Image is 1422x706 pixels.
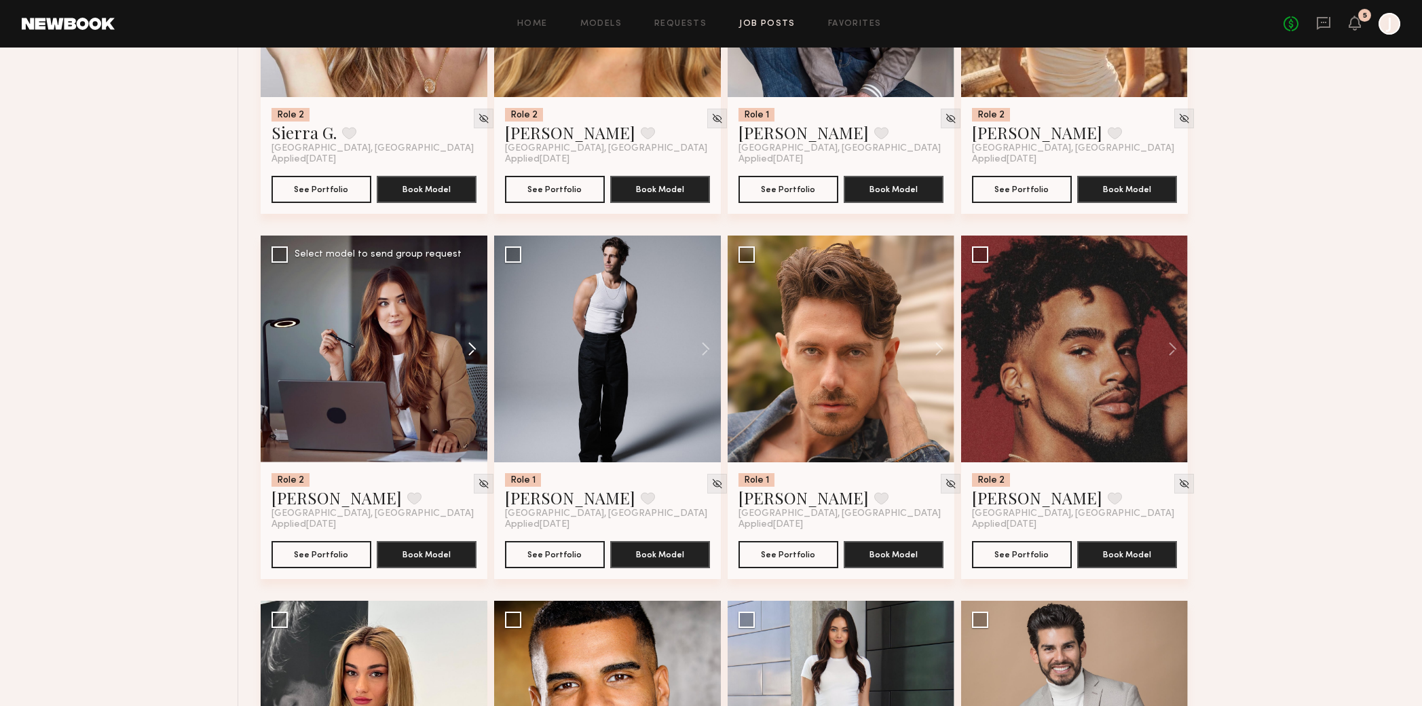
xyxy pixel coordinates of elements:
a: [PERSON_NAME] [272,487,402,508]
div: Role 2 [505,108,543,122]
a: Book Model [610,183,710,194]
a: Book Model [844,548,943,559]
a: Requests [654,20,707,29]
span: [GEOGRAPHIC_DATA], [GEOGRAPHIC_DATA] [505,508,707,519]
span: [GEOGRAPHIC_DATA], [GEOGRAPHIC_DATA] [738,508,941,519]
button: Book Model [844,176,943,203]
button: Book Model [377,541,476,568]
img: Unhide Model [945,478,956,489]
button: See Portfolio [272,176,371,203]
span: [GEOGRAPHIC_DATA], [GEOGRAPHIC_DATA] [505,143,707,154]
a: [PERSON_NAME] [972,487,1102,508]
a: [PERSON_NAME] [505,122,635,143]
img: Unhide Model [711,113,723,124]
button: Book Model [1077,541,1177,568]
button: See Portfolio [505,541,605,568]
div: 5 [1363,12,1367,20]
a: Book Model [1077,183,1177,194]
span: [GEOGRAPHIC_DATA], [GEOGRAPHIC_DATA] [272,508,474,519]
div: Role 1 [738,108,774,122]
img: Unhide Model [1178,113,1190,124]
a: Book Model [610,548,710,559]
a: Book Model [844,183,943,194]
a: Models [580,20,622,29]
a: Book Model [1077,548,1177,559]
div: Role 2 [272,108,310,122]
span: [GEOGRAPHIC_DATA], [GEOGRAPHIC_DATA] [272,143,474,154]
a: [PERSON_NAME] [738,122,869,143]
a: Favorites [828,20,882,29]
div: Role 2 [972,473,1010,487]
div: Applied [DATE] [505,154,710,165]
img: Unhide Model [711,478,723,489]
a: Home [517,20,548,29]
a: Job Posts [739,20,796,29]
a: J [1379,13,1400,35]
div: Role 2 [972,108,1010,122]
span: [GEOGRAPHIC_DATA], [GEOGRAPHIC_DATA] [972,508,1174,519]
div: Applied [DATE] [738,519,943,530]
button: See Portfolio [972,541,1072,568]
button: See Portfolio [272,541,371,568]
div: Applied [DATE] [972,519,1177,530]
button: Book Model [844,541,943,568]
a: [PERSON_NAME] [505,487,635,508]
div: Role 1 [505,473,541,487]
img: Unhide Model [478,113,489,124]
img: Unhide Model [945,113,956,124]
a: [PERSON_NAME] [972,122,1102,143]
button: Book Model [610,176,710,203]
button: Book Model [610,541,710,568]
button: Book Model [377,176,476,203]
button: See Portfolio [738,541,838,568]
div: Applied [DATE] [272,519,476,530]
a: Book Model [377,548,476,559]
span: [GEOGRAPHIC_DATA], [GEOGRAPHIC_DATA] [972,143,1174,154]
div: Role 2 [272,473,310,487]
a: [PERSON_NAME] [738,487,869,508]
button: See Portfolio [972,176,1072,203]
div: Applied [DATE] [505,519,710,530]
a: Book Model [377,183,476,194]
div: Applied [DATE] [738,154,943,165]
div: Select model to send group request [295,250,462,259]
button: Book Model [1077,176,1177,203]
img: Unhide Model [478,478,489,489]
a: Sierra G. [272,122,337,143]
button: See Portfolio [738,176,838,203]
div: Role 1 [738,473,774,487]
div: Applied [DATE] [272,154,476,165]
img: Unhide Model [1178,478,1190,489]
span: [GEOGRAPHIC_DATA], [GEOGRAPHIC_DATA] [738,143,941,154]
button: See Portfolio [505,176,605,203]
div: Applied [DATE] [972,154,1177,165]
